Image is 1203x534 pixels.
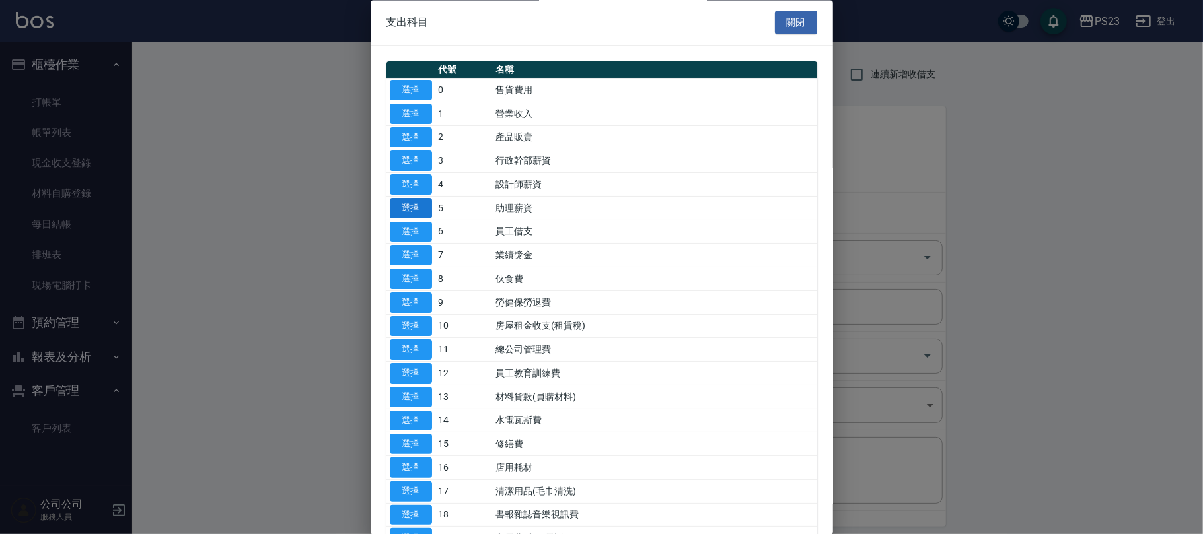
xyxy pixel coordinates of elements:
td: 業績獎金 [492,244,817,267]
button: 關閉 [775,11,817,35]
button: 選擇 [390,151,432,172]
td: 11 [435,338,493,362]
td: 13 [435,385,493,409]
button: 選擇 [390,104,432,124]
td: 3 [435,149,493,173]
td: 產品販賣 [492,126,817,150]
td: 7 [435,244,493,267]
td: 營業收入 [492,102,817,126]
td: 水電瓦斯費 [492,409,817,433]
button: 選擇 [390,411,432,431]
td: 2 [435,126,493,150]
td: 伙食費 [492,267,817,291]
button: 選擇 [390,316,432,337]
button: 選擇 [390,222,432,242]
button: 選擇 [390,481,432,502]
td: 17 [435,480,493,504]
td: 員工教育訓練費 [492,362,817,385]
td: 1 [435,102,493,126]
th: 名稱 [492,62,817,79]
td: 店用耗材 [492,456,817,480]
td: 8 [435,267,493,291]
td: 9 [435,291,493,315]
td: 5 [435,197,493,220]
td: 清潔用品(毛巾清洗) [492,480,817,504]
button: 選擇 [390,269,432,290]
td: 售貨費用 [492,79,817,102]
td: 書報雜誌音樂視訊費 [492,504,817,527]
button: 選擇 [390,127,432,148]
button: 選擇 [390,364,432,384]
td: 房屋租金收支(租賃稅) [492,315,817,339]
td: 助理薪資 [492,197,817,220]
td: 總公司管理費 [492,338,817,362]
td: 勞健保勞退費 [492,291,817,315]
button: 選擇 [390,340,432,360]
td: 12 [435,362,493,385]
button: 選擇 [390,292,432,313]
td: 設計師薪資 [492,173,817,197]
button: 選擇 [390,458,432,479]
button: 選擇 [390,81,432,101]
td: 18 [435,504,493,527]
td: 0 [435,79,493,102]
td: 員工借支 [492,220,817,244]
td: 4 [435,173,493,197]
td: 修繕費 [492,432,817,456]
td: 10 [435,315,493,339]
button: 選擇 [390,198,432,218]
td: 行政幹部薪資 [492,149,817,173]
td: 16 [435,456,493,480]
td: 14 [435,409,493,433]
td: 材料貨款(員購材料) [492,385,817,409]
button: 選擇 [390,505,432,525]
td: 15 [435,432,493,456]
button: 選擇 [390,246,432,266]
th: 代號 [435,62,493,79]
button: 選擇 [390,434,432,455]
button: 選擇 [390,387,432,407]
button: 選擇 [390,175,432,195]
span: 支出科目 [386,16,429,29]
td: 6 [435,220,493,244]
